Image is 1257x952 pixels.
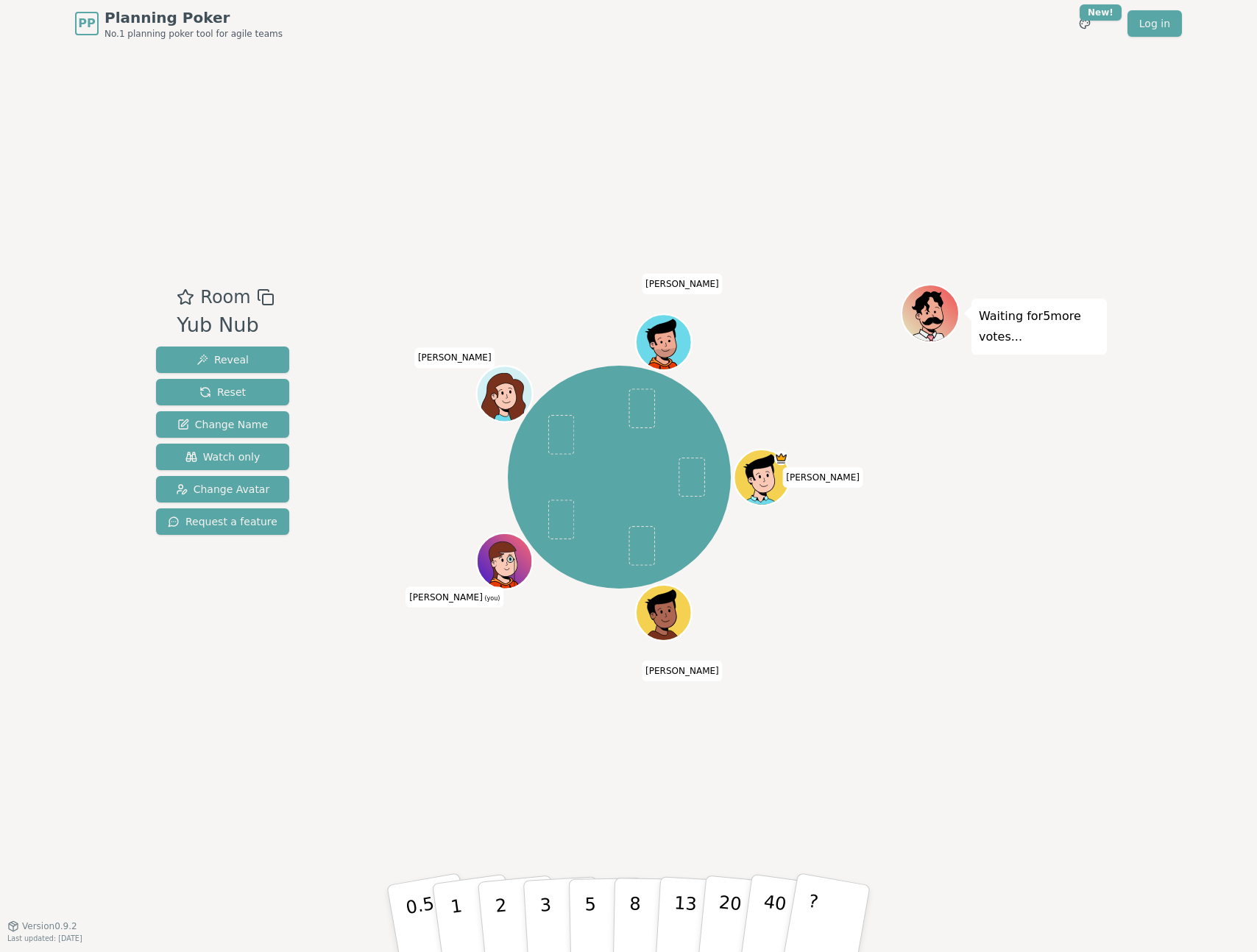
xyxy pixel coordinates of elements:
a: Log in [1127,10,1182,37]
span: PP [78,15,95,32]
span: Click to change your name [642,274,723,294]
span: Planning Poker [105,7,283,28]
button: Add as favourite [177,284,194,310]
span: Watch only [185,450,261,464]
span: Request a feature [168,514,277,529]
span: Change Name [177,417,268,432]
span: Maanya is the host [773,451,787,465]
div: New! [1080,4,1122,21]
button: Watch only [156,444,289,470]
span: Click to change your name [782,467,863,488]
button: Request a feature [156,508,289,535]
button: New! [1072,10,1098,37]
button: Change Name [156,411,289,438]
button: Click to change your avatar [478,535,530,587]
span: No.1 planning poker tool for agile teams [105,28,283,40]
div: Yub Nub [177,310,274,341]
span: Room [200,284,250,310]
span: Reveal [196,352,249,367]
span: Click to change your name [642,661,723,681]
button: Reveal [156,347,289,373]
span: Version 0.9.2 [22,920,77,932]
span: Click to change your name [406,586,503,607]
span: Reset [199,385,246,399]
button: Change Avatar [156,476,289,502]
span: Change Avatar [176,482,270,497]
span: Last updated: [DATE] [7,934,82,942]
a: PPPlanning PokerNo.1 planning poker tool for agile teams [75,7,283,40]
span: (you) [483,594,500,601]
button: Version0.9.2 [7,920,77,932]
p: Waiting for 5 more votes... [979,306,1100,347]
button: Reset [156,379,289,405]
span: Click to change your name [414,347,495,368]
